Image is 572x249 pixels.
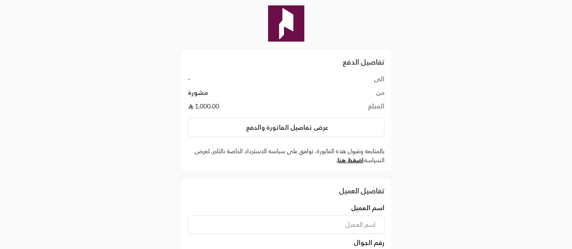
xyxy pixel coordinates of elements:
span: اسم العميل [351,203,385,212]
button: عرض تفاصيل الفاتورة والدفع [188,118,385,137]
span: رقم الجوال [354,238,385,247]
td: المبلغ [316,102,385,111]
div: تفاصيل العميل [188,185,385,196]
td: مشورة [188,88,316,102]
td: من [316,88,385,102]
label: بالمتابعة وقبول هذه الفاتورة، توافق على سياسة الاسترداد الخاصة بالتاجر. لعرض السياسة . [188,147,385,164]
img: Company Logo [268,5,304,42]
h2: تفاصيل الدفع [188,56,385,67]
a: اضغط هنا [337,156,364,164]
td: 1,000.00 [188,102,316,111]
td: - [188,75,316,88]
input: اسم العميل [188,216,385,234]
td: الى [316,75,385,88]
